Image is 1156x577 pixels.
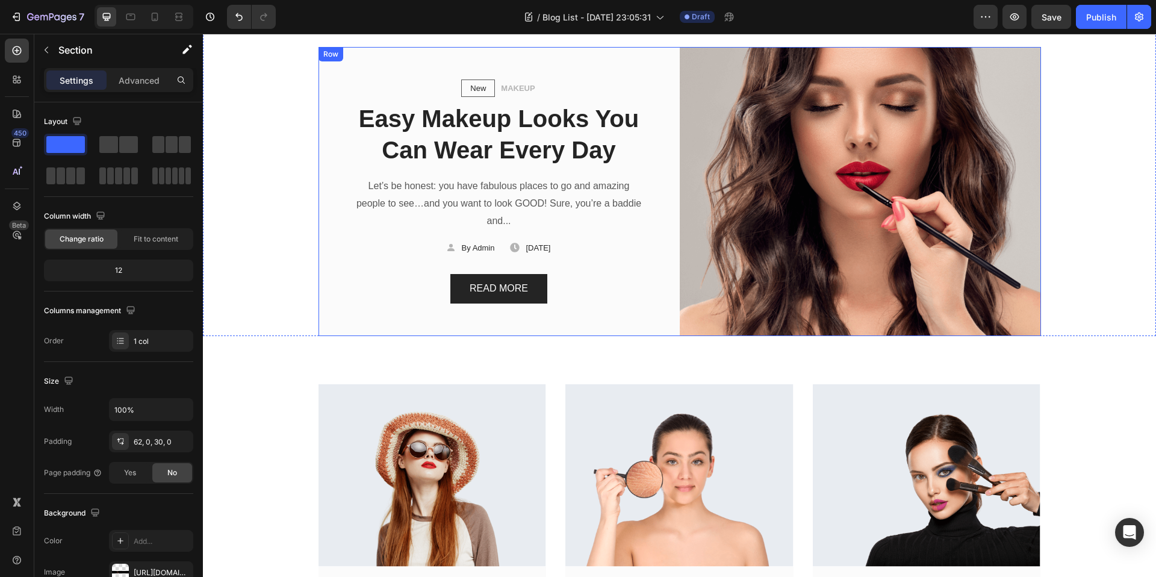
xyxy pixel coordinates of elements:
p: [DATE] [323,208,347,220]
div: Open Intercom Messenger [1115,518,1144,547]
img: Alt Image [610,351,838,533]
div: Beta [9,220,29,230]
div: Publish [1086,11,1116,23]
div: Layout [44,114,84,130]
img: Alt Image [116,351,344,533]
p: Settings [60,74,93,87]
button: Save [1031,5,1071,29]
span: Save [1042,12,1061,22]
div: 62, 0, 30, 0 [134,437,190,448]
div: Add... [134,536,190,547]
p: Easy Makeup Looks You Can Wear Every Day [152,69,441,132]
div: Width [44,404,64,415]
button: READ MORE [247,240,344,270]
input: Auto [110,399,193,420]
span: Yes [124,467,136,478]
div: Row [118,15,138,26]
p: Section [58,43,157,57]
span: Fit to content [134,234,178,245]
div: Columns management [44,303,138,319]
p: MAKEUP [298,49,332,61]
img: Alt Image [362,351,591,533]
div: Padding [44,436,72,447]
span: / [537,11,540,23]
div: Size [44,373,76,390]
div: Color [44,535,63,546]
span: No [167,467,177,478]
div: 12 [46,262,191,279]
iframe: Design area [203,34,1156,577]
button: Publish [1076,5,1126,29]
p: 7 [79,10,84,24]
p: Advanced [119,74,160,87]
p: By Admin [259,208,292,220]
p: New [267,49,283,61]
button: 7 [5,5,90,29]
div: Background [44,505,102,522]
p: Let’s be honest: you have fabulous places to go and amazing people to see…and you want to look GO... [152,144,441,196]
div: 1 col [134,336,190,347]
img: Alt Image [477,13,838,302]
span: Draft [692,11,710,22]
div: 450 [11,128,29,138]
div: Order [44,335,64,346]
div: Column width [44,208,108,225]
span: Change ratio [60,234,104,245]
div: READ MORE [267,246,325,264]
div: Undo/Redo [227,5,276,29]
span: Blog List - [DATE] 23:05:31 [542,11,651,23]
div: Page padding [44,467,102,478]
